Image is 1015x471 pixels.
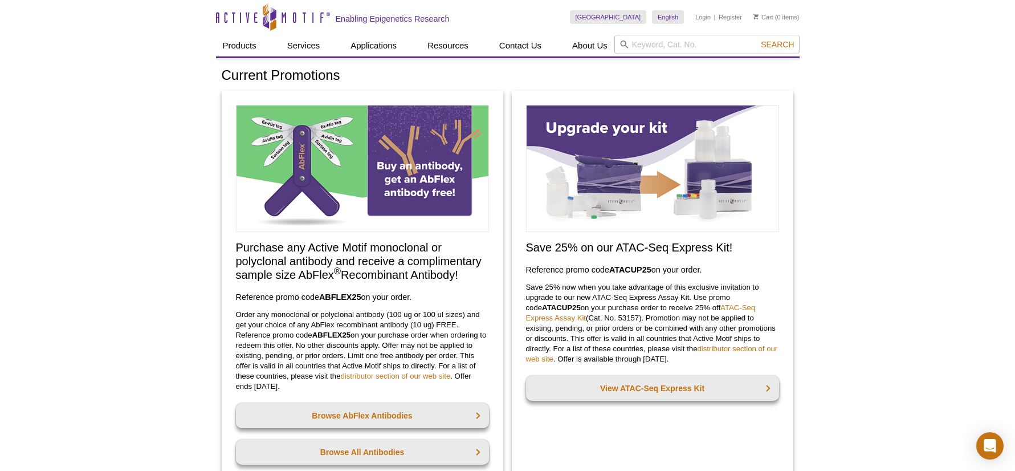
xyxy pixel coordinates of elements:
[236,440,489,465] a: Browse All Antibodies
[526,376,779,401] a: View ATAC-Seq Express Kit
[526,282,779,364] p: Save 25% now when you take advantage of this exclusive invitation to upgrade to our new ATAC-Seq ...
[609,265,651,274] strong: ATACUP25
[341,372,451,380] a: distributor section of our web site
[526,105,779,232] img: Save on ATAC-Seq Express Assay Kit
[236,105,489,232] img: Free Sample Size AbFlex Antibody
[236,290,489,304] h3: Reference promo code on your order.
[719,13,742,21] a: Register
[492,35,548,56] a: Contact Us
[753,10,800,24] li: (0 items)
[222,68,794,84] h1: Current Promotions
[542,303,581,312] strong: ATACUP25
[236,403,489,428] a: Browse AbFlex Antibodies
[319,293,361,302] strong: ABFLEX25
[753,14,759,19] img: Your Cart
[570,10,647,24] a: [GEOGRAPHIC_DATA]
[236,241,489,282] h2: Purchase any Active Motif monoclonal or polyclonal antibody and receive a complimentary sample si...
[526,241,779,254] h2: Save 25% on our ATAC-Seq Express Kit!
[334,266,341,277] sup: ®
[757,39,797,50] button: Search
[280,35,327,56] a: Services
[336,14,450,24] h2: Enabling Epigenetics Research
[236,310,489,392] p: Order any monoclonal or polyclonal antibody (100 ug or 100 ul sizes) and get your choice of any A...
[695,13,711,21] a: Login
[565,35,614,56] a: About Us
[753,13,773,21] a: Cart
[652,10,684,24] a: English
[976,432,1004,460] div: Open Intercom Messenger
[614,35,800,54] input: Keyword, Cat. No.
[714,10,716,24] li: |
[312,331,350,339] strong: ABFLEX25
[344,35,403,56] a: Applications
[216,35,263,56] a: Products
[526,263,779,277] h3: Reference promo code on your order.
[421,35,475,56] a: Resources
[761,40,794,49] span: Search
